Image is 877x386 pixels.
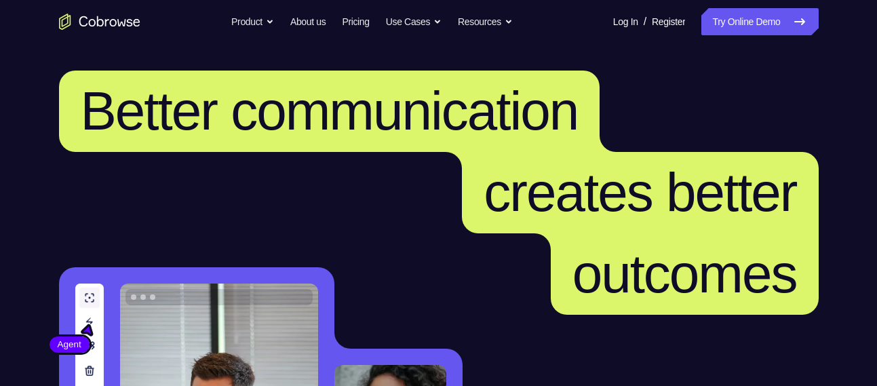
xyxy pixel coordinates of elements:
button: Use Cases [386,8,442,35]
span: Agent [50,338,90,351]
span: outcomes [572,244,797,304]
a: Log In [613,8,638,35]
a: Try Online Demo [701,8,818,35]
span: creates better [484,162,796,223]
span: Better communication [81,81,579,141]
a: Register [652,8,685,35]
button: Product [231,8,274,35]
a: Pricing [342,8,369,35]
a: About us [290,8,326,35]
a: Go to the home page [59,14,140,30]
button: Resources [458,8,513,35]
span: / [644,14,646,30]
